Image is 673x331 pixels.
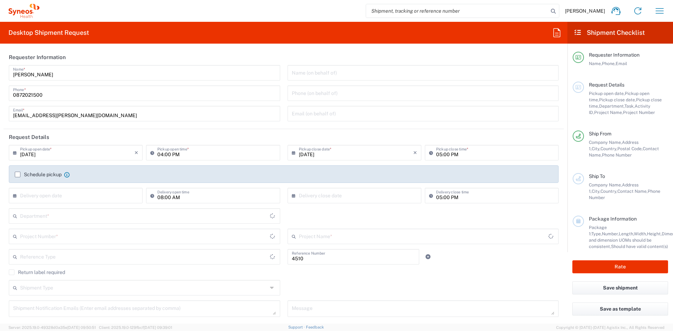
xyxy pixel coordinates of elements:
[589,182,622,187] span: Company Name,
[589,140,622,145] span: Company Name,
[591,231,602,236] span: Type,
[574,28,645,37] h2: Shipment Checklist
[366,4,548,18] input: Shipment, tracking or reference number
[9,134,49,141] h2: Request Details
[589,82,624,88] span: Request Details
[9,269,65,275] label: Return label required
[592,189,600,194] span: City,
[589,225,607,236] span: Package 1:
[9,54,66,61] h2: Requester Information
[134,147,138,158] i: ×
[8,28,89,37] h2: Desktop Shipment Request
[306,325,324,329] a: Feedback
[144,325,172,330] span: [DATE] 09:39:01
[572,303,668,316] button: Save as template
[589,91,625,96] span: Pickup open date,
[423,252,433,262] a: Add Reference
[594,110,623,115] span: Project Name,
[599,103,624,109] span: Department,
[624,103,635,109] span: Task,
[556,324,665,331] span: Copyright © [DATE]-[DATE] Agistix Inc., All Rights Reserved
[413,147,417,158] i: ×
[572,260,668,273] button: Rate
[589,173,605,179] span: Ship To
[600,146,617,151] span: Country,
[589,61,602,66] span: Name,
[623,110,655,115] span: Project Number
[616,61,627,66] span: Email
[617,189,648,194] span: Contact Name,
[288,325,306,329] a: Support
[602,231,619,236] span: Number,
[589,216,637,222] span: Package Information
[602,61,616,66] span: Phone,
[589,131,611,136] span: Ship From
[67,325,96,330] span: [DATE] 09:50:51
[611,244,668,249] span: Should have valid content(s)
[572,281,668,294] button: Save shipment
[589,52,640,58] span: Requester Information
[8,325,96,330] span: Server: 2025.19.0-49328d0a35e
[647,231,662,236] span: Height,
[592,146,600,151] span: City,
[617,146,643,151] span: Postal Code,
[565,8,605,14] span: [PERSON_NAME]
[599,97,636,102] span: Pickup close date,
[99,325,172,330] span: Client: 2025.19.0-129fbcf
[600,189,617,194] span: Country,
[602,152,632,158] span: Phone Number
[15,172,62,177] label: Schedule pickup
[619,231,634,236] span: Length,
[634,231,647,236] span: Width,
